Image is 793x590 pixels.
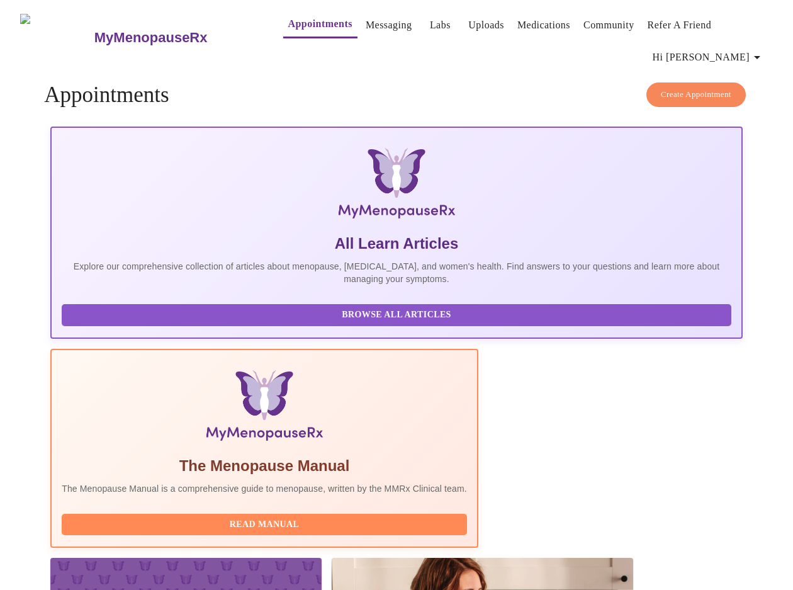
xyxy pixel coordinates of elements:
a: Medications [517,16,570,34]
h3: MyMenopauseRx [94,30,208,46]
button: Browse All Articles [62,304,731,326]
a: Appointments [288,15,352,33]
a: Community [583,16,634,34]
button: Uploads [463,13,509,38]
a: Uploads [468,16,504,34]
span: Create Appointment [661,88,731,102]
h5: All Learn Articles [62,234,731,254]
img: MyMenopauseRx Logo [166,148,627,224]
button: Refer a Friend [643,13,717,38]
a: Refer a Friend [648,16,712,34]
span: Browse All Articles [74,307,719,323]
button: Hi [PERSON_NAME] [648,45,770,70]
button: Create Appointment [646,82,746,107]
span: Hi [PERSON_NAME] [653,48,765,66]
a: MyMenopauseRx [93,16,257,60]
button: Messaging [361,13,417,38]
img: Menopause Manual [126,370,402,446]
a: Labs [430,16,451,34]
p: Explore our comprehensive collection of articles about menopause, [MEDICAL_DATA], and women's hea... [62,260,731,285]
button: Community [578,13,639,38]
a: Messaging [366,16,412,34]
button: Appointments [283,11,357,38]
a: Read Manual [62,518,470,529]
button: Medications [512,13,575,38]
span: Read Manual [74,517,454,533]
h5: The Menopause Manual [62,456,467,476]
a: Browse All Articles [62,309,734,319]
p: The Menopause Manual is a comprehensive guide to menopause, written by the MMRx Clinical team. [62,482,467,495]
button: Read Manual [62,514,467,536]
img: MyMenopauseRx Logo [20,14,93,61]
button: Labs [420,13,460,38]
h4: Appointments [44,82,749,108]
